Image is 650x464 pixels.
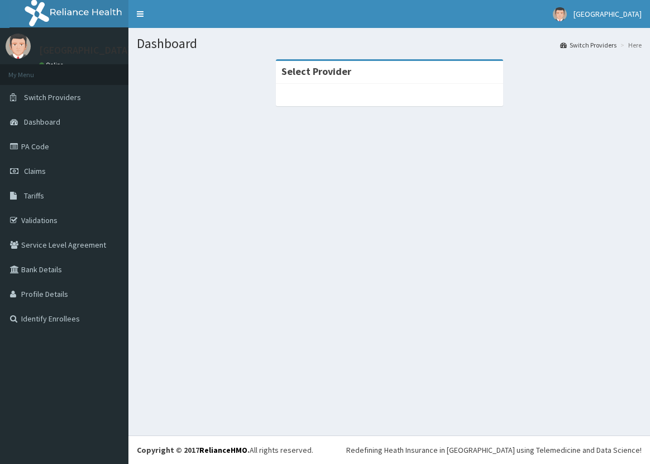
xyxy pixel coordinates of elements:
footer: All rights reserved. [128,435,650,464]
a: Online [39,61,66,69]
img: User Image [6,34,31,59]
li: Here [618,40,642,50]
span: [GEOGRAPHIC_DATA] [573,9,642,19]
div: Redefining Heath Insurance in [GEOGRAPHIC_DATA] using Telemedicine and Data Science! [346,444,642,456]
span: Switch Providers [24,92,81,102]
span: Dashboard [24,117,60,127]
strong: Select Provider [281,65,351,78]
img: User Image [553,7,567,21]
h1: Dashboard [137,36,642,51]
span: Tariffs [24,191,44,201]
span: Claims [24,166,46,176]
p: [GEOGRAPHIC_DATA] [39,45,131,55]
a: Switch Providers [560,40,616,50]
a: RelianceHMO [199,445,247,455]
strong: Copyright © 2017 . [137,445,250,455]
